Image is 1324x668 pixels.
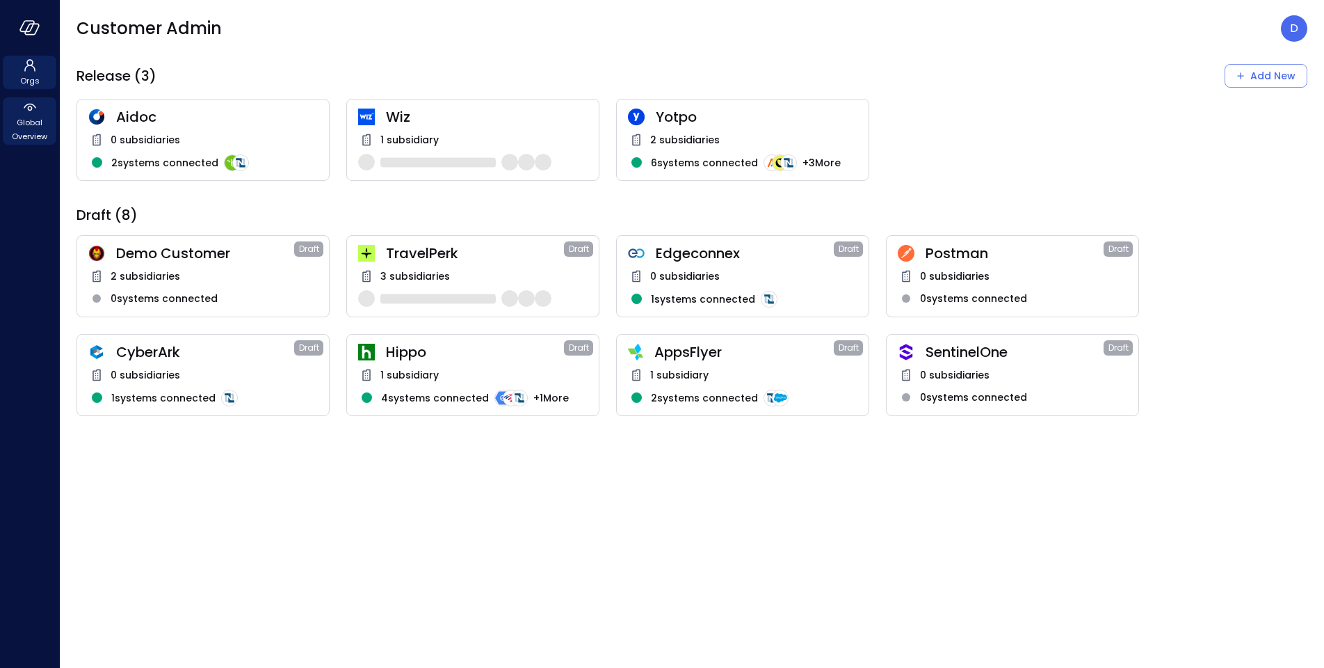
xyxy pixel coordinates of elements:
span: Draft [1108,341,1129,355]
div: Dudu [1281,15,1307,42]
div: Add New [1250,67,1295,85]
span: Wiz [386,108,588,126]
span: 0 systems connected [111,291,218,306]
span: 0 subsidiaries [650,269,720,284]
span: Draft [299,242,319,256]
img: integration-logo [494,390,511,406]
span: Edgeconnex [656,244,834,262]
img: t2hojgg0dluj8wcjhofe [898,245,914,262]
span: 1 subsidiary [650,367,709,383]
img: cfcvbyzhwvtbhao628kj [358,109,375,125]
span: AppsFlyer [654,343,834,361]
span: Aidoc [116,108,318,126]
img: integration-logo [772,390,789,406]
img: integration-logo [764,154,780,171]
span: 2 subsidiaries [650,132,720,148]
span: Demo Customer [116,244,294,262]
div: Global Overview [3,97,56,145]
span: Draft [569,341,589,355]
span: 0 subsidiaries [920,367,990,383]
span: 6 systems connected [651,155,758,170]
span: 0 systems connected [920,291,1027,306]
img: ynjrjpaiymlkbkxtflmu [358,344,375,360]
span: 0 subsidiaries [920,269,990,284]
div: Orgs [3,56,56,89]
span: 1 subsidiary [380,132,439,148]
span: Customer Admin [76,17,222,40]
img: a5he5ildahzqx8n3jb8t [88,344,105,360]
img: gkfkl11jtdpupy4uruhy [628,245,645,262]
span: 4 systems connected [381,390,489,406]
span: Yotpo [656,108,857,126]
img: integration-logo [224,154,241,171]
span: + 3 More [802,155,841,170]
img: hddnet8eoxqedtuhlo6i [88,109,105,125]
span: Draft [839,341,859,355]
span: Draft [569,242,589,256]
img: integration-logo [772,154,789,171]
button: Add New [1225,64,1307,88]
img: integration-logo [764,390,780,406]
img: integration-logo [232,154,249,171]
p: D [1290,20,1298,37]
span: 1 subsidiary [380,367,439,383]
img: oujisyhxiqy1h0xilnqx [898,344,914,360]
img: integration-logo [761,291,777,308]
img: integration-logo [221,390,238,406]
span: 0 subsidiaries [111,132,180,148]
span: Postman [926,244,1104,262]
img: euz2wel6fvrjeyhjwgr9 [358,245,375,262]
span: + 1 More [533,390,569,406]
span: Draft (8) [76,206,138,224]
span: Draft [839,242,859,256]
span: Orgs [20,74,40,88]
span: 0 subsidiaries [111,367,180,383]
span: 2 subsidiaries [111,269,180,284]
img: integration-logo [780,154,797,171]
span: Draft [299,341,319,355]
span: 0 systems connected [920,390,1027,405]
img: rosehlgmm5jjurozkspi [628,109,645,125]
img: zbmm8o9awxf8yv3ehdzf [628,344,643,360]
img: integration-logo [503,390,519,406]
div: Add New Organization [1225,64,1307,88]
span: TravelPerk [386,244,564,262]
span: SentinelOne [926,343,1104,361]
span: 2 systems connected [651,390,758,406]
span: 1 systems connected [651,292,755,307]
span: Global Overview [8,116,51,143]
span: Hippo [386,343,564,361]
span: CyberArk [116,343,294,361]
span: 1 systems connected [111,390,216,406]
span: Draft [1108,242,1129,256]
span: Release (3) [76,67,156,85]
span: 3 subsidiaries [380,269,450,284]
img: scnakozdowacoarmaydw [88,245,105,262]
img: integration-logo [511,390,528,406]
span: 2 systems connected [111,155,218,170]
